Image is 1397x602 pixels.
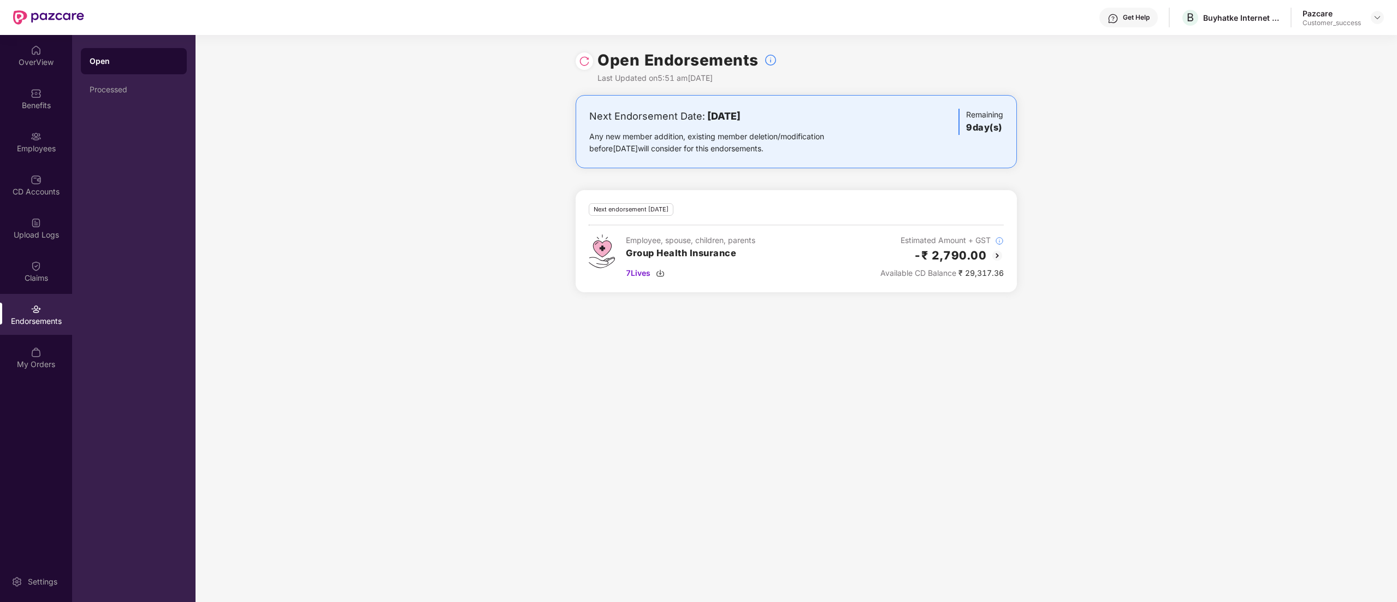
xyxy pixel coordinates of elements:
img: svg+xml;base64,PHN2ZyBpZD0iQmFjay0yMHgyMCIgeG1sbnM9Imh0dHA6Ly93d3cudzMub3JnLzIwMDAvc3ZnIiB3aWR0aD... [991,249,1004,262]
div: Settings [25,576,61,587]
h2: -₹ 2,790.00 [914,246,987,264]
div: Processed [90,85,178,94]
img: svg+xml;base64,PHN2ZyBpZD0iSGVscC0zMngzMiIgeG1sbnM9Imh0dHA6Ly93d3cudzMub3JnLzIwMDAvc3ZnIiB3aWR0aD... [1108,13,1118,24]
div: Customer_success [1303,19,1361,27]
img: svg+xml;base64,PHN2ZyBpZD0iRW5kb3JzZW1lbnRzIiB4bWxucz0iaHR0cDovL3d3dy53My5vcmcvMjAwMC9zdmciIHdpZH... [31,304,42,315]
b: [DATE] [707,110,741,122]
div: ₹ 29,317.36 [880,267,1004,279]
img: svg+xml;base64,PHN2ZyBpZD0iRW1wbG95ZWVzIiB4bWxucz0iaHR0cDovL3d3dy53My5vcmcvMjAwMC9zdmciIHdpZHRoPS... [31,131,42,142]
h3: Group Health Insurance [626,246,755,261]
img: svg+xml;base64,PHN2ZyBpZD0iSG9tZSIgeG1sbnM9Imh0dHA6Ly93d3cudzMub3JnLzIwMDAvc3ZnIiB3aWR0aD0iMjAiIG... [31,45,42,56]
img: svg+xml;base64,PHN2ZyBpZD0iSW5mb18tXzMyeDMyIiBkYXRhLW5hbWU9IkluZm8gLSAzMngzMiIgeG1sbnM9Imh0dHA6Ly... [995,237,1004,245]
img: New Pazcare Logo [13,10,84,25]
div: Next endorsement [DATE] [589,203,673,216]
img: svg+xml;base64,PHN2ZyBpZD0iQ2xhaW0iIHhtbG5zPSJodHRwOi8vd3d3LnczLm9yZy8yMDAwL3N2ZyIgd2lkdGg9IjIwIi... [31,261,42,272]
div: Next Endorsement Date: [589,109,859,124]
div: Remaining [958,109,1003,135]
div: Any new member addition, existing member deletion/modification before [DATE] will consider for th... [589,131,859,155]
img: svg+xml;base64,PHN2ZyBpZD0iRG93bmxvYWQtMzJ4MzIiIHhtbG5zPSJodHRwOi8vd3d3LnczLm9yZy8yMDAwL3N2ZyIgd2... [656,269,665,278]
h3: 9 day(s) [966,121,1003,135]
div: Buyhatke Internet Pvt Ltd [1203,13,1280,23]
img: svg+xml;base64,PHN2ZyBpZD0iTXlfT3JkZXJzIiBkYXRhLW5hbWU9Ik15IE9yZGVycyIgeG1sbnM9Imh0dHA6Ly93d3cudz... [31,347,42,358]
h1: Open Endorsements [597,48,759,72]
div: Open [90,56,178,67]
img: svg+xml;base64,PHN2ZyBpZD0iQmVuZWZpdHMiIHhtbG5zPSJodHRwOi8vd3d3LnczLm9yZy8yMDAwL3N2ZyIgd2lkdGg9Ij... [31,88,42,99]
div: Last Updated on 5:51 am[DATE] [597,72,777,84]
img: svg+xml;base64,PHN2ZyBpZD0iSW5mb18tXzMyeDMyIiBkYXRhLW5hbWU9IkluZm8gLSAzMngzMiIgeG1sbnM9Imh0dHA6Ly... [764,54,777,67]
div: Employee, spouse, children, parents [626,234,755,246]
span: 7 Lives [626,267,650,279]
img: svg+xml;base64,PHN2ZyBpZD0iVXBsb2FkX0xvZ3MiIGRhdGEtbmFtZT0iVXBsb2FkIExvZ3MiIHhtbG5zPSJodHRwOi8vd3... [31,217,42,228]
span: Available CD Balance [880,268,956,278]
img: svg+xml;base64,PHN2ZyBpZD0iU2V0dGluZy0yMHgyMCIgeG1sbnM9Imh0dHA6Ly93d3cudzMub3JnLzIwMDAvc3ZnIiB3aW... [11,576,22,587]
img: svg+xml;base64,PHN2ZyBpZD0iQ0RfQWNjb3VudHMiIGRhdGEtbmFtZT0iQ0QgQWNjb3VudHMiIHhtbG5zPSJodHRwOi8vd3... [31,174,42,185]
div: Get Help [1123,13,1150,22]
img: svg+xml;base64,PHN2ZyBpZD0iUmVsb2FkLTMyeDMyIiB4bWxucz0iaHR0cDovL3d3dy53My5vcmcvMjAwMC9zdmciIHdpZH... [579,56,590,67]
img: svg+xml;base64,PHN2ZyB4bWxucz0iaHR0cDovL3d3dy53My5vcmcvMjAwMC9zdmciIHdpZHRoPSI0Ny43MTQiIGhlaWdodD... [589,234,615,268]
span: B [1187,11,1194,24]
div: Pazcare [1303,8,1361,19]
div: Estimated Amount + GST [880,234,1004,246]
img: svg+xml;base64,PHN2ZyBpZD0iRHJvcGRvd24tMzJ4MzIiIHhtbG5zPSJodHRwOi8vd3d3LnczLm9yZy8yMDAwL3N2ZyIgd2... [1373,13,1382,22]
